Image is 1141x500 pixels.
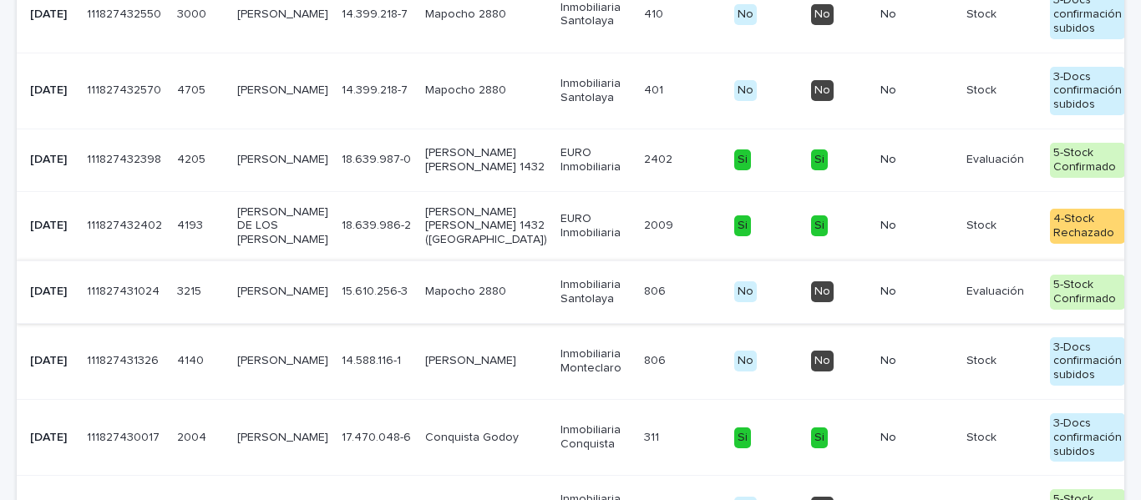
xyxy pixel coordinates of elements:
p: [DATE] [30,431,74,445]
p: [DATE] [30,219,74,233]
p: Evaluación [966,285,1037,299]
p: 14.588.116-1 [342,351,404,368]
div: 3-Docs confirmación subidos [1050,67,1125,115]
p: 2009 [644,215,677,233]
p: [PERSON_NAME] [237,431,328,445]
div: No [734,80,757,101]
p: 111827430017 [87,427,163,445]
p: Mapocho 2880 [425,8,547,22]
div: Si [811,215,828,236]
p: [PERSON_NAME] [PERSON_NAME] 1432 ([GEOGRAPHIC_DATA]) [425,205,547,247]
p: 18.639.987-0 [342,149,414,167]
p: [PERSON_NAME] [425,354,547,368]
p: [PERSON_NAME] [237,8,328,22]
div: No [811,80,834,101]
p: 3215 [177,281,205,299]
p: 311 [644,427,662,445]
p: Inmobiliaria Santolaya [560,1,631,29]
div: No [734,281,757,302]
p: No [880,219,953,233]
p: 111827432398 [87,149,165,167]
p: 806 [644,351,669,368]
p: [DATE] [30,8,74,22]
p: [DATE] [30,83,74,98]
p: Inmobiliaria Santolaya [560,278,631,306]
p: [DATE] [30,285,74,299]
div: No [811,351,834,371]
p: Stock [966,83,1037,98]
div: 5-Stock Confirmado [1050,143,1125,178]
div: 3-Docs confirmación subidos [1050,413,1125,462]
p: 4205 [177,149,209,167]
p: EURO Inmobiliaria [560,146,631,174]
div: Si [734,427,751,448]
p: Inmobiliaria Conquista [560,423,631,452]
div: 4-Stock Rechazado [1050,209,1125,244]
p: 4193 [177,215,206,233]
p: 2402 [644,149,676,167]
div: Si [811,149,828,170]
p: No [880,431,953,445]
p: 111827432550 [87,4,165,22]
p: 111827432402 [87,215,165,233]
p: Evaluación [966,153,1037,167]
p: 111827431326 [87,351,162,368]
p: 806 [644,281,669,299]
p: [DATE] [30,354,74,368]
p: No [880,83,953,98]
p: 111827431024 [87,281,163,299]
p: [PERSON_NAME] [237,153,328,167]
p: Stock [966,219,1037,233]
p: EURO Inmobiliaria [560,212,631,240]
p: 4705 [177,80,209,98]
p: No [880,8,953,22]
p: [PERSON_NAME] [237,354,328,368]
p: 401 [644,80,667,98]
p: Inmobiliaria Monteclaro [560,347,631,376]
p: 2004 [177,427,210,445]
p: Mapocho 2880 [425,83,547,98]
div: Si [734,149,751,170]
div: No [811,4,834,25]
div: 5-Stock Confirmado [1050,275,1125,310]
div: No [734,351,757,371]
p: [PERSON_NAME] [237,285,328,299]
p: Stock [966,431,1037,445]
p: 111827432570 [87,80,165,98]
p: Conquista Godoy [425,431,547,445]
p: No [880,285,953,299]
p: Stock [966,8,1037,22]
p: 17.470.048-6 [342,427,414,445]
p: 15.610.256-3 [342,281,411,299]
p: Mapocho 2880 [425,285,547,299]
p: 18.639.986-2 [342,215,414,233]
p: 14.399.218-7 [342,80,411,98]
p: 410 [644,4,667,22]
div: 3-Docs confirmación subidos [1050,337,1125,386]
p: 3000 [177,4,210,22]
p: [PERSON_NAME] DE LOS [PERSON_NAME] [237,205,328,247]
div: No [811,281,834,302]
p: [PERSON_NAME] [237,83,328,98]
p: 14.399.218-7 [342,4,411,22]
p: Inmobiliaria Santolaya [560,77,631,105]
div: No [734,4,757,25]
div: Si [734,215,751,236]
p: [DATE] [30,153,74,167]
p: No [880,354,953,368]
p: No [880,153,953,167]
p: [PERSON_NAME] [PERSON_NAME] 1432 [425,146,547,174]
p: Stock [966,354,1037,368]
div: Si [811,427,828,448]
p: 4140 [177,351,207,368]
